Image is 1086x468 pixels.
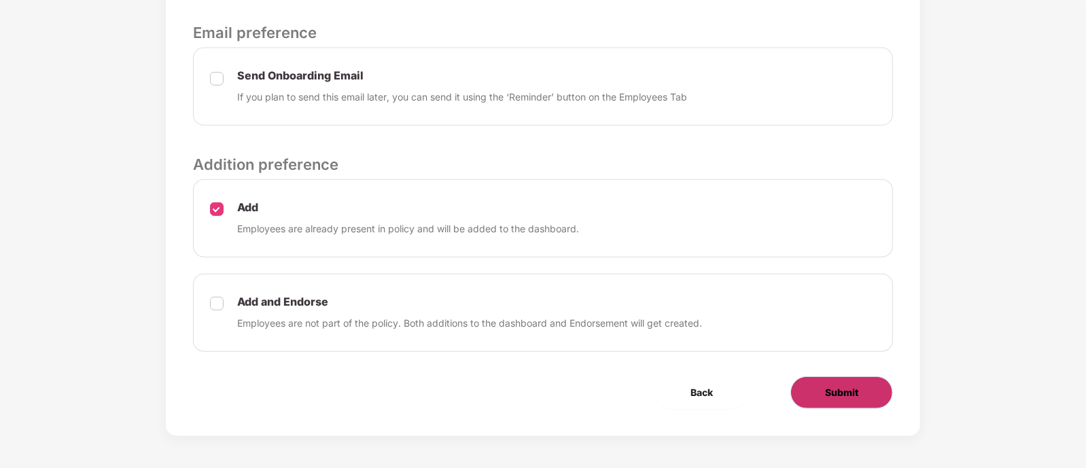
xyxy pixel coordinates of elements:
p: If you plan to send this email later, you can send it using the ‘Reminder’ button on the Employee... [237,90,687,105]
p: Email preference [193,21,893,44]
p: Add [237,200,579,215]
span: Submit [825,385,858,400]
span: Back [690,385,713,400]
p: Employees are already present in policy and will be added to the dashboard. [237,221,579,236]
button: Back [656,376,747,409]
button: Submit [790,376,893,409]
p: Addition preference [193,153,893,176]
p: Employees are not part of the policy. Both additions to the dashboard and Endorsement will get cr... [237,316,702,331]
p: Send Onboarding Email [237,69,687,83]
p: Add and Endorse [237,295,702,309]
